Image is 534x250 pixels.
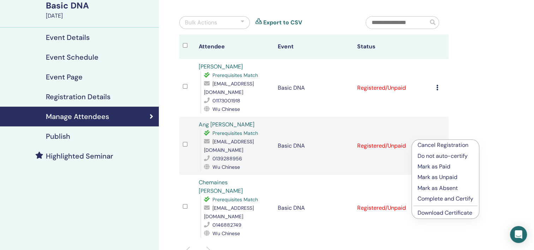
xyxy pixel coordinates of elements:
th: Event [274,35,353,59]
span: [EMAIL_ADDRESS][DOMAIN_NAME] [204,205,254,220]
a: Chemaines [PERSON_NAME] [199,179,243,195]
a: Ang [PERSON_NAME] [199,121,254,128]
h4: Publish [46,132,70,141]
span: [EMAIL_ADDRESS][DOMAIN_NAME] [204,81,254,95]
div: [DATE] [46,12,155,20]
a: [PERSON_NAME] [199,63,243,70]
span: [EMAIL_ADDRESS][DOMAIN_NAME] [204,138,254,153]
span: Wu Chinese [212,164,240,170]
div: Bulk Actions [185,18,217,27]
h4: Event Details [46,33,90,42]
p: Mark as Paid [418,162,473,171]
p: Mark as Absent [418,184,473,192]
span: Prerequisites Match [212,72,258,78]
p: Complete and Certify [418,195,473,203]
a: Download Certificate [418,209,472,216]
span: 01173001918 [212,97,240,104]
h4: Event Schedule [46,53,98,61]
a: Export to CSV [263,18,302,27]
span: Wu Chinese [212,106,240,112]
span: Prerequisites Match [212,196,258,203]
p: Mark as Unpaid [418,173,473,181]
th: Attendee [195,35,274,59]
p: Do not auto-certify [418,152,473,160]
td: Basic DNA [274,59,353,117]
td: Basic DNA [274,175,353,241]
th: Status [353,35,432,59]
h4: Registration Details [46,93,110,101]
span: 0139288956 [212,155,242,162]
h4: Manage Attendees [46,112,109,121]
td: Basic DNA [274,117,353,175]
div: Open Intercom Messenger [510,226,527,243]
p: Cancel Registration [418,141,473,149]
span: Wu Chinese [212,230,240,237]
h4: Highlighted Seminar [46,152,113,160]
h4: Event Page [46,73,83,81]
span: Prerequisites Match [212,130,258,136]
span: 0146882749 [212,222,241,228]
